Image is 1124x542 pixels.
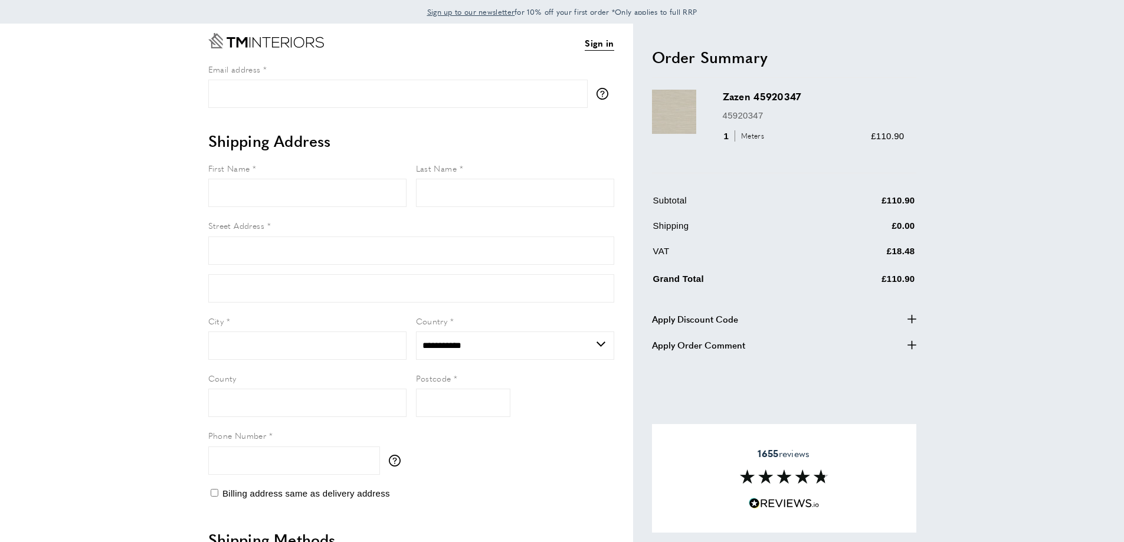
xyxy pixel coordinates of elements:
span: Apply Discount Code [652,312,738,326]
img: Zazen 45920347 [652,90,696,134]
span: Phone Number [208,429,267,441]
td: £0.00 [812,219,915,242]
span: Meters [735,130,767,142]
span: Email address [208,63,261,75]
td: £110.90 [812,270,915,295]
td: Grand Total [653,270,811,295]
span: Last Name [416,162,457,174]
span: First Name [208,162,250,174]
span: Street Address [208,219,265,231]
td: £18.48 [812,244,915,267]
a: Sign in [585,36,614,51]
td: VAT [653,244,811,267]
span: £110.90 [871,131,904,141]
p: 45920347 [723,109,905,123]
span: for 10% off your first order *Only applies to full RRP [427,6,697,17]
button: More information [597,88,614,100]
h2: Shipping Address [208,130,614,152]
td: Subtotal [653,193,811,216]
img: Reviews.io 5 stars [749,498,820,509]
span: reviews [758,448,810,459]
strong: 1655 [758,446,778,460]
a: Sign up to our newsletter [427,6,515,18]
h2: Order Summary [652,47,916,68]
input: Billing address same as delivery address [211,489,218,497]
td: Shipping [653,219,811,242]
span: Postcode [416,372,451,384]
span: City [208,315,224,327]
a: Go to Home page [208,33,324,48]
div: 1 [723,129,768,143]
button: More information [389,455,407,467]
h3: Zazen 45920347 [723,90,905,103]
span: Sign up to our newsletter [427,6,515,17]
span: County [208,372,237,384]
td: £110.90 [812,193,915,216]
span: Apply Order Comment [652,338,745,352]
span: Billing address same as delivery address [222,488,390,498]
span: Country [416,315,448,327]
img: Reviews section [740,469,828,484]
